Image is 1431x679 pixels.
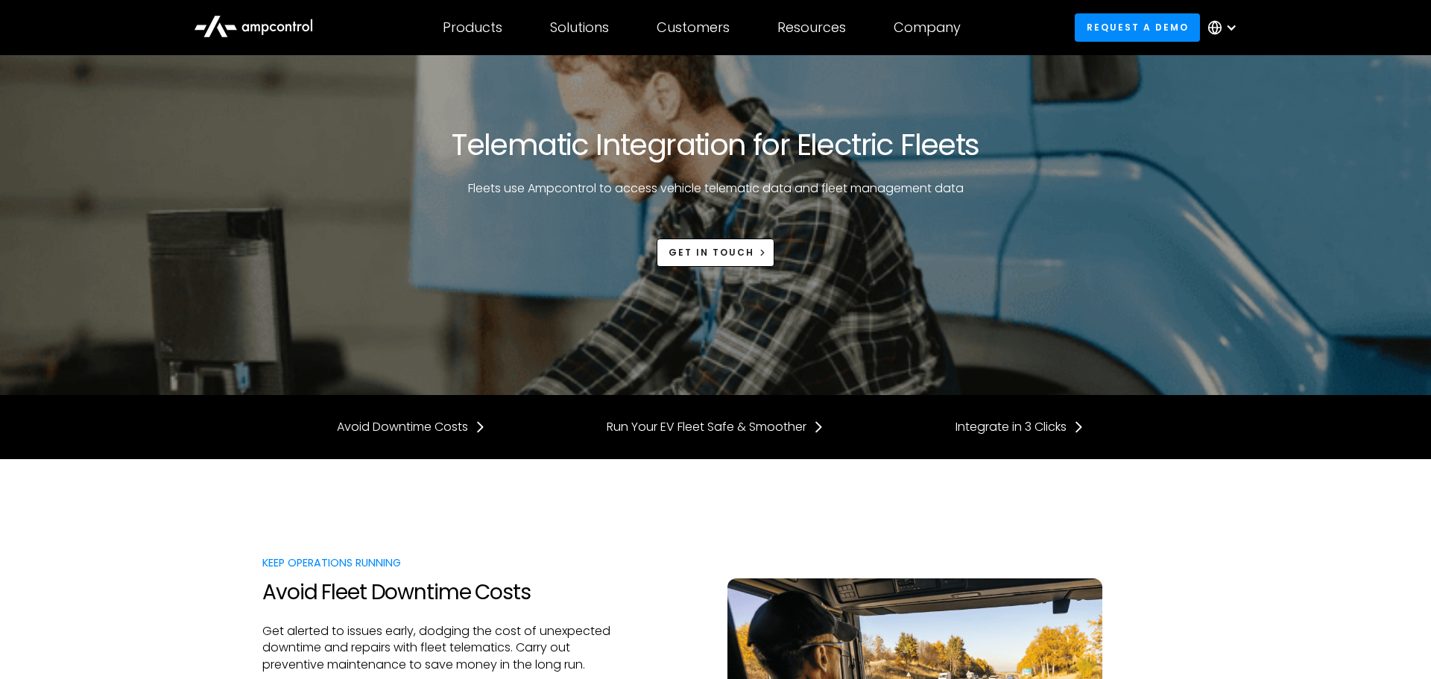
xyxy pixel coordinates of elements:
[337,419,468,435] div: Avoid Downtime Costs
[607,419,806,435] div: Run Your EV Fleet Safe & Smoother
[607,419,824,435] a: Run Your EV Fleet Safe & Smoother
[669,246,754,259] div: Get in touch
[443,180,988,197] p: Fleets use Ampcontrol to access vehicle telematic data and fleet management data
[657,239,774,266] a: Get in touch
[443,19,502,36] div: Products
[262,580,616,605] h2: Avoid Fleet Downtime Costs
[777,19,846,36] div: Resources
[452,127,979,162] h1: Telematic Integration for Electric Fleets
[337,419,486,435] a: Avoid Downtime Costs
[955,419,1084,435] a: Integrate in 3 Clicks
[262,623,616,673] p: Get alerted to issues early, dodging the cost of unexpected downtime and repairs with fleet telem...
[550,19,609,36] div: Solutions
[1075,13,1200,41] a: Request a demo
[955,419,1067,435] div: Integrate in 3 Clicks
[262,555,616,571] div: Keep Operations Running
[657,19,730,36] div: Customers
[894,19,961,36] div: Company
